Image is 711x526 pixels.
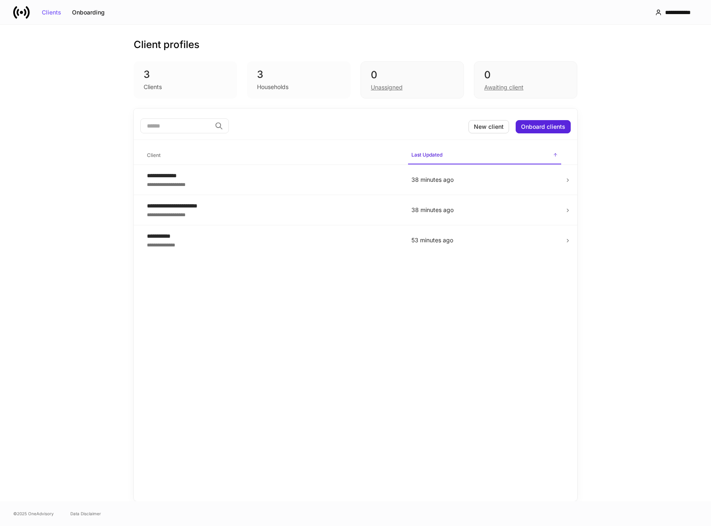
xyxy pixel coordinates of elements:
[484,68,567,82] div: 0
[134,38,199,51] h3: Client profiles
[468,120,509,133] button: New client
[67,6,110,19] button: Onboarding
[371,68,454,82] div: 0
[70,510,101,517] a: Data Disclaimer
[411,151,442,159] h6: Last Updated
[13,510,54,517] span: © 2025 OneAdvisory
[411,176,558,184] p: 38 minutes ago
[411,236,558,244] p: 53 minutes ago
[257,83,288,91] div: Households
[474,124,504,130] div: New client
[371,83,403,92] div: Unassigned
[147,151,161,159] h6: Client
[521,124,565,130] div: Onboard clients
[36,6,67,19] button: Clients
[257,68,341,81] div: 3
[144,83,162,91] div: Clients
[360,61,464,99] div: 0Unassigned
[408,147,561,164] span: Last Updated
[516,120,571,133] button: Onboard clients
[484,83,524,92] div: Awaiting client
[72,10,105,15] div: Onboarding
[411,206,558,214] p: 38 minutes ago
[144,147,401,164] span: Client
[144,68,227,81] div: 3
[42,10,61,15] div: Clients
[474,61,577,99] div: 0Awaiting client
